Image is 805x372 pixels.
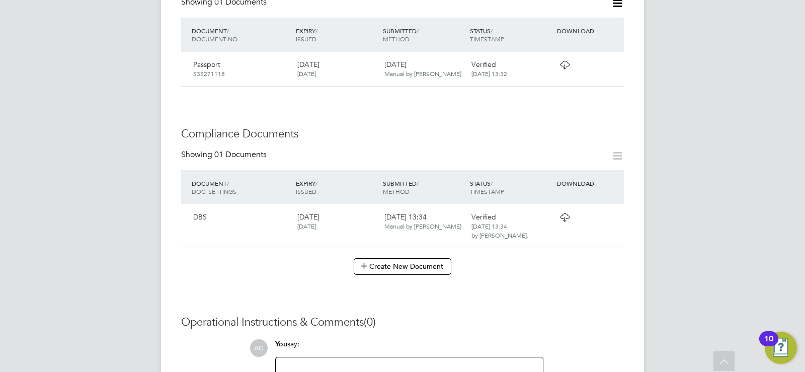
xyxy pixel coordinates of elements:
[467,22,554,48] div: STATUS
[193,212,207,221] span: DBS
[296,35,316,43] span: ISSUED
[554,174,624,192] div: DOWNLOAD
[192,187,236,195] span: DOC. SETTINGS
[471,222,528,239] span: [DATE] 13:34 by [PERSON_NAME].
[470,187,504,195] span: TIMESTAMP
[364,315,376,329] span: (0)
[380,174,467,200] div: SUBMITTED
[297,212,319,221] span: [DATE]
[293,174,380,200] div: EXPIRY
[384,69,463,78] span: Manual by [PERSON_NAME].
[470,35,504,43] span: TIMESTAMP
[181,315,624,330] h3: Operational Instructions & Comments
[764,339,773,352] div: 10
[384,212,463,231] span: [DATE] 13:34
[417,27,419,35] span: /
[383,35,410,43] span: METHOD
[214,150,267,160] span: 01 Documents
[765,332,797,364] button: Open Resource Center, 10 new notifications
[227,27,229,35] span: /
[275,339,543,357] div: say:
[417,179,419,187] span: /
[467,174,554,200] div: STATUS
[189,22,293,48] div: DOCUMENT
[315,27,317,35] span: /
[293,56,380,82] div: [DATE]
[293,22,380,48] div: EXPIRY
[471,60,496,69] span: Verified
[491,179,493,187] span: /
[471,212,496,221] span: Verified
[296,187,316,195] span: ISSUED
[315,179,317,187] span: /
[383,187,410,195] span: METHOD
[193,69,225,78] span: 535271118
[491,27,493,35] span: /
[250,339,268,357] span: AG
[192,35,239,43] span: DOCUMENT NO.
[297,69,316,78] span: [DATE]
[227,179,229,187] span: /
[384,222,463,230] span: Manual by [PERSON_NAME].
[189,56,293,82] div: Passport
[554,22,624,40] div: DOWNLOAD
[380,56,467,82] div: [DATE]
[189,174,293,200] div: DOCUMENT
[354,258,451,274] button: Create New Document
[275,340,287,348] span: You
[181,127,624,141] h3: Compliance Documents
[181,150,269,160] div: Showing
[471,69,507,78] span: [DATE] 13:32
[380,22,467,48] div: SUBMITTED
[297,222,316,230] span: [DATE]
